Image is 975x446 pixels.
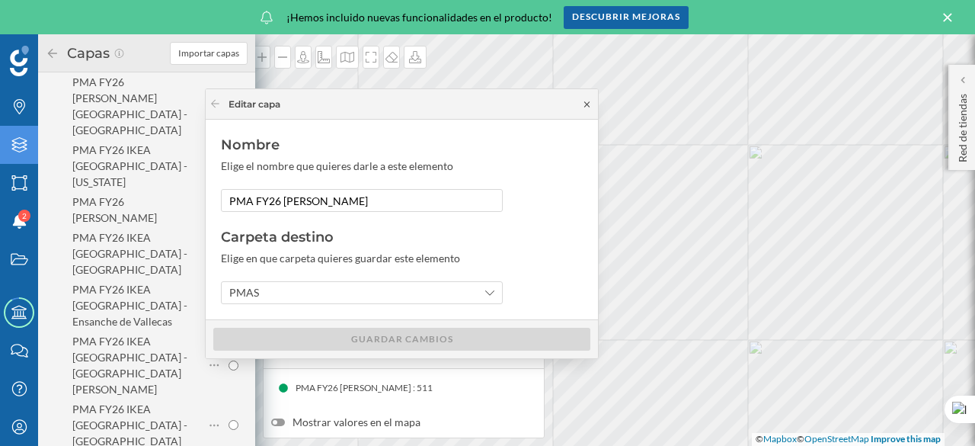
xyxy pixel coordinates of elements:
[178,47,239,60] span: Importar capas
[271,415,536,430] label: Mostrar valores en el mapa
[221,189,503,212] input: P.ej. Atractores
[296,380,433,396] span: PMA FY26 [PERSON_NAME] : 511
[221,251,583,266] div: Elige en que carpeta quieres guardar este elemento
[30,11,85,24] span: Soporte
[955,88,970,162] p: Red de tiendas
[10,46,29,76] img: Geoblink Logo
[72,143,187,188] div: PMA FY26 IKEA [GEOGRAPHIC_DATA] - [US_STATE]
[72,231,187,276] div: PMA FY26 IKEA [GEOGRAPHIC_DATA] - [GEOGRAPHIC_DATA]
[752,433,945,446] div: © ©
[221,135,583,155] div: Nombre
[59,41,113,66] h2: Capas
[763,433,797,444] a: Mapbox
[72,75,187,136] div: PMA FY26 [PERSON_NAME][GEOGRAPHIC_DATA] - [GEOGRAPHIC_DATA]
[804,433,869,444] a: OpenStreetMap
[229,285,259,300] span: PMAS
[871,433,941,444] a: Improve this map
[229,98,280,111] div: Editar capa
[286,10,552,25] span: ¡Hemos incluido nuevas funcionalidades en el producto!
[22,208,27,223] span: 2
[72,283,187,328] div: PMA FY26 IKEA [GEOGRAPHIC_DATA] - Ensanche de Vallecas
[72,335,187,396] div: PMA FY26 IKEA [GEOGRAPHIC_DATA] - [GEOGRAPHIC_DATA][PERSON_NAME]
[72,195,157,224] div: PMA FY26 [PERSON_NAME]
[221,227,583,247] div: Carpeta destino
[221,159,583,174] div: Elige el nombre que quieres darle a este elemento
